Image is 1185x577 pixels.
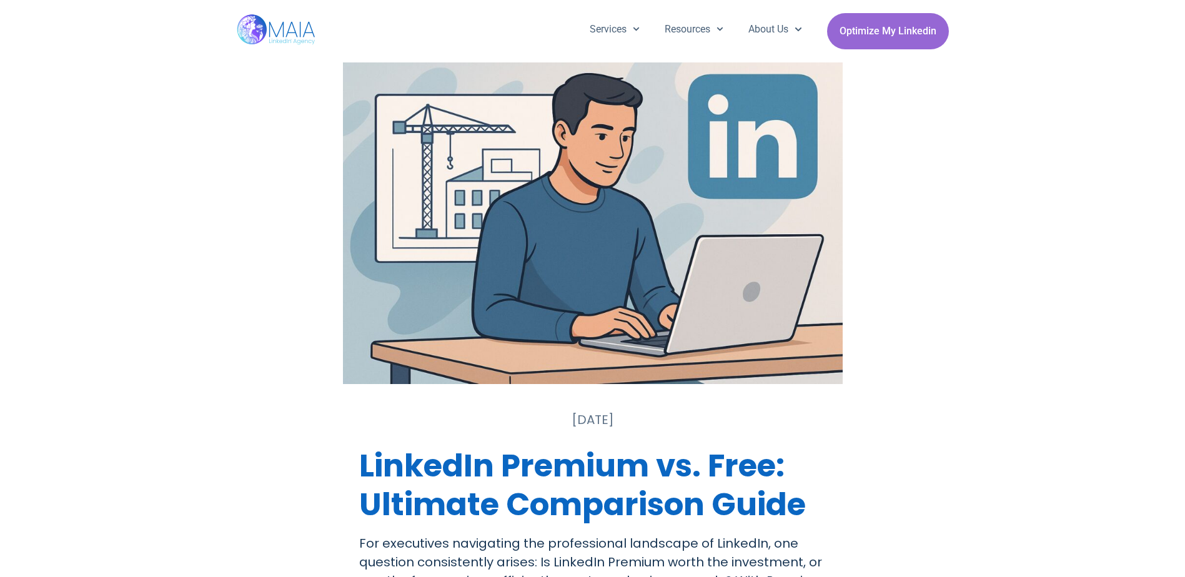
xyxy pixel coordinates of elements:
[840,19,936,43] span: Optimize My Linkedin
[359,446,826,524] h1: LinkedIn Premium vs. Free: Ultimate Comparison Guide
[652,13,736,46] a: Resources
[577,13,815,46] nav: Menu
[577,13,652,46] a: Services
[572,411,614,428] time: [DATE]
[827,13,949,49] a: Optimize My Linkedin
[736,13,814,46] a: About Us
[572,410,614,429] a: [DATE]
